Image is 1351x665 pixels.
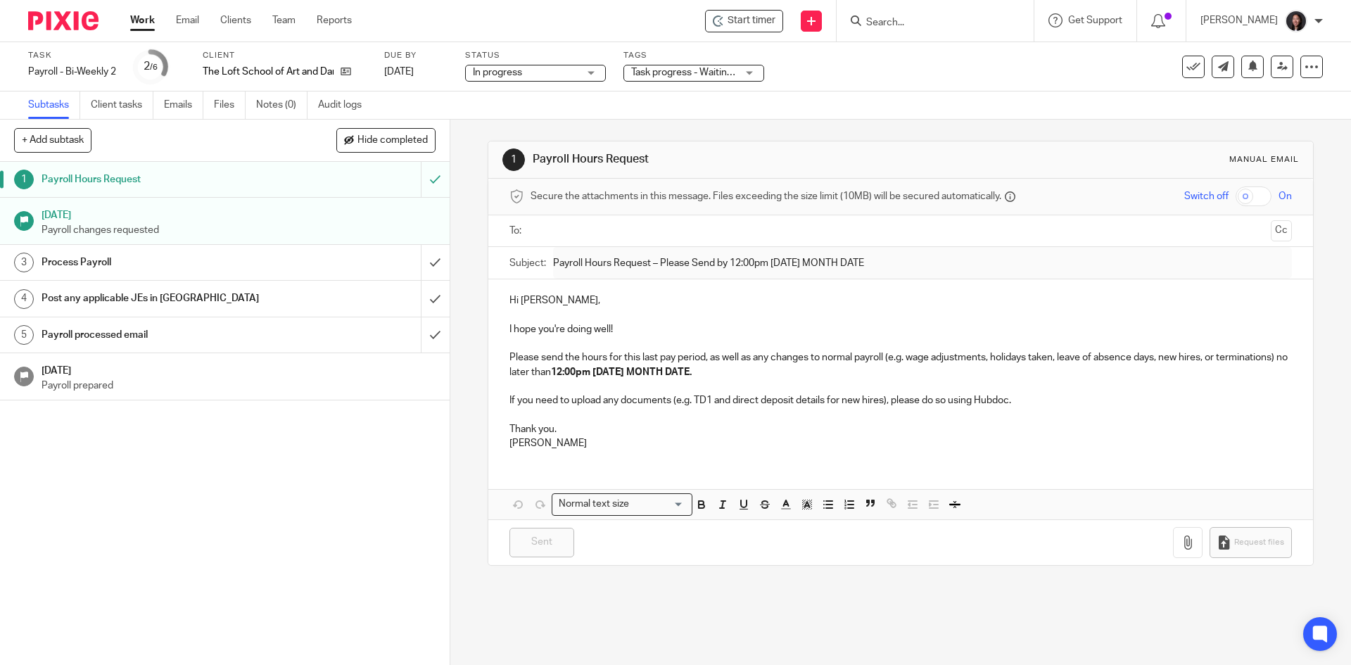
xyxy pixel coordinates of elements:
[42,324,285,346] h1: Payroll processed email
[14,170,34,189] div: 1
[1285,10,1307,32] img: Lili%20square.jpg
[91,91,153,119] a: Client tasks
[317,13,352,27] a: Reports
[272,13,296,27] a: Team
[1184,189,1229,203] span: Switch off
[150,63,158,71] small: /6
[42,360,436,378] h1: [DATE]
[42,169,285,190] h1: Payroll Hours Request
[728,13,775,28] span: Start timer
[28,50,116,61] label: Task
[28,65,116,79] div: Payroll - Bi-Weekly 2
[509,256,546,270] label: Subject:
[473,68,522,77] span: In progress
[357,135,428,146] span: Hide completed
[336,128,436,152] button: Hide completed
[531,189,1001,203] span: Secure the attachments in this message. Files exceeding the size limit (10MB) will be secured aut...
[14,128,91,152] button: + Add subtask
[384,50,448,61] label: Due by
[28,11,99,30] img: Pixie
[509,436,1291,450] p: [PERSON_NAME]
[509,393,1291,407] p: If you need to upload any documents (e.g. TD1 and direct deposit details for new hires), please d...
[42,379,436,393] p: Payroll prepared
[318,91,372,119] a: Audit logs
[256,91,307,119] a: Notes (0)
[509,224,525,238] label: To:
[865,17,991,30] input: Search
[631,68,833,77] span: Task progress - Waiting for client response + 1
[176,13,199,27] a: Email
[533,152,931,167] h1: Payroll Hours Request
[144,58,158,75] div: 2
[633,497,684,512] input: Search for option
[509,528,574,558] input: Sent
[42,288,285,309] h1: Post any applicable JEs in [GEOGRAPHIC_DATA]
[552,493,692,515] div: Search for option
[1229,154,1299,165] div: Manual email
[384,67,414,77] span: [DATE]
[555,497,632,512] span: Normal text size
[203,65,334,79] p: The Loft School of Art and Dance
[465,50,606,61] label: Status
[164,91,203,119] a: Emails
[203,50,367,61] label: Client
[14,253,34,272] div: 3
[623,50,764,61] label: Tags
[1210,527,1291,559] button: Request files
[14,289,34,309] div: 4
[509,322,1291,336] p: I hope you're doing well!
[220,13,251,27] a: Clients
[502,148,525,171] div: 1
[1068,15,1122,25] span: Get Support
[509,422,1291,436] p: Thank you.
[130,13,155,27] a: Work
[509,350,1291,379] p: Please send the hours for this last pay period, as well as any changes to normal payroll (e.g. wa...
[42,205,436,222] h1: [DATE]
[42,252,285,273] h1: Process Payroll
[1279,189,1292,203] span: On
[705,10,783,32] div: The Loft School of Art and Dance - Payroll - Bi-Weekly 2
[1271,220,1292,241] button: Cc
[214,91,246,119] a: Files
[551,367,692,377] strong: 12:00pm [DATE] MONTH DATE.
[42,223,436,237] p: Payroll changes requested
[14,325,34,345] div: 5
[28,91,80,119] a: Subtasks
[509,293,1291,308] p: Hi [PERSON_NAME],
[1200,13,1278,27] p: [PERSON_NAME]
[1234,537,1284,548] span: Request files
